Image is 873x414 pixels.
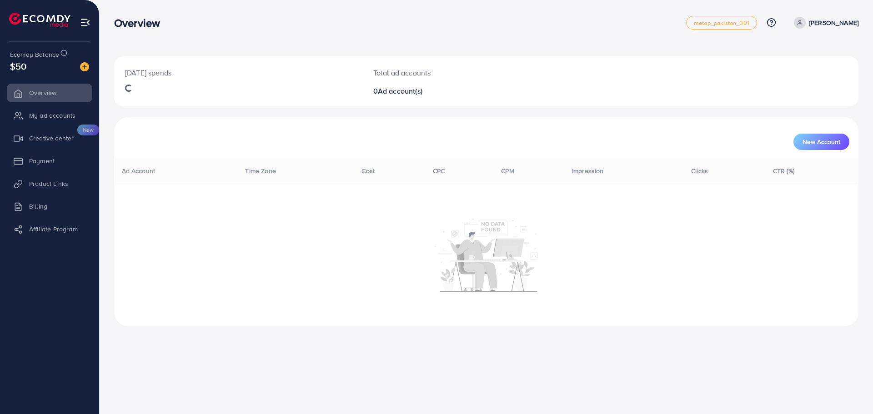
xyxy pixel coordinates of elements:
a: [PERSON_NAME] [790,17,858,29]
span: Ecomdy Balance [10,50,59,59]
p: Total ad accounts [373,67,537,78]
img: image [80,62,89,71]
a: metap_pakistan_001 [686,16,757,30]
img: menu [80,17,90,28]
span: metap_pakistan_001 [694,20,749,26]
button: New Account [793,134,849,150]
span: $50 [10,60,26,73]
span: Ad account(s) [378,86,422,96]
img: logo [9,13,70,27]
p: [PERSON_NAME] [809,17,858,28]
p: [DATE] spends [125,67,351,78]
span: New Account [803,139,840,145]
h2: 0 [373,87,537,95]
h3: Overview [114,16,167,30]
